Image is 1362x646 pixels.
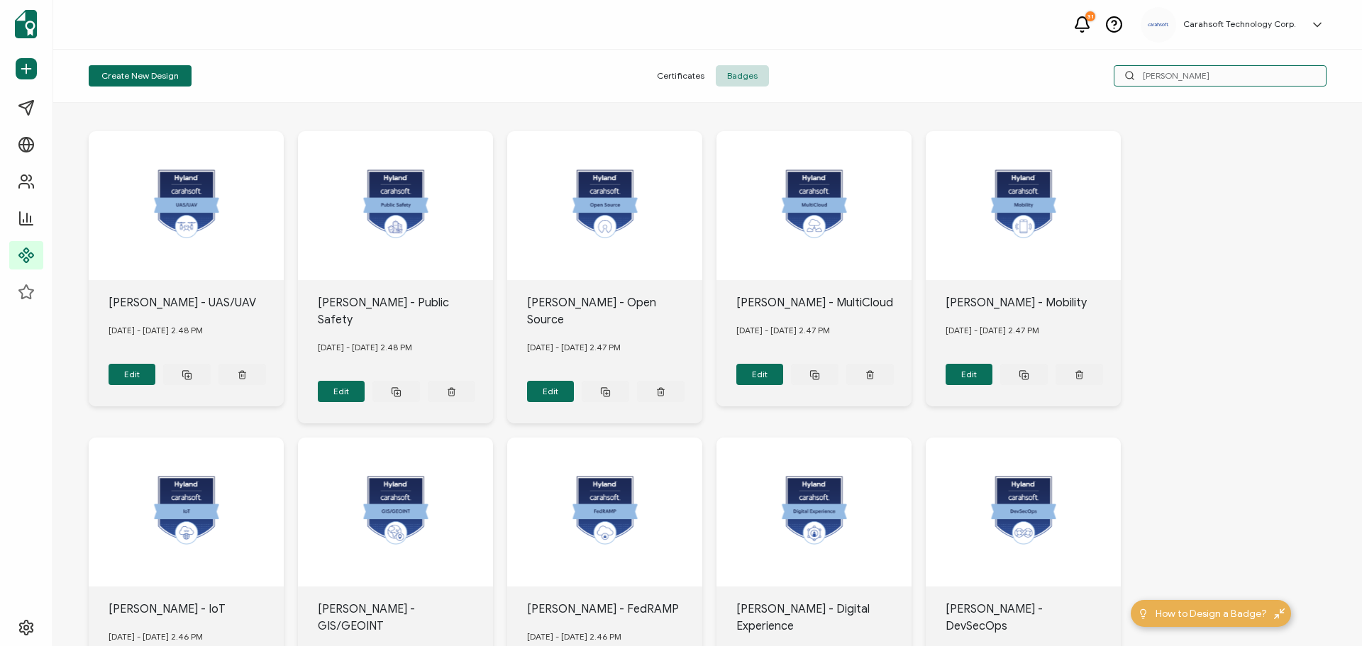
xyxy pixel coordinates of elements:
[736,364,784,385] button: Edit
[1274,608,1285,619] img: minimize-icon.svg
[1148,23,1169,27] img: a9ee5910-6a38-4b3f-8289-cffb42fa798b.svg
[1085,11,1095,21] div: 31
[736,311,912,350] div: [DATE] - [DATE] 2.47 PM
[109,601,284,618] div: [PERSON_NAME] - IoT
[736,601,912,635] div: [PERSON_NAME] - Digital Experience
[527,294,703,328] div: [PERSON_NAME] - Open Source
[318,381,365,402] button: Edit
[109,294,284,311] div: [PERSON_NAME] - UAS/UAV
[1156,606,1267,621] span: How to Design a Badge?
[318,294,494,328] div: [PERSON_NAME] - Public Safety
[646,65,716,87] span: Certificates
[527,328,703,367] div: [DATE] - [DATE] 2.47 PM
[109,311,284,350] div: [DATE] - [DATE] 2.48 PM
[527,601,703,618] div: [PERSON_NAME] - FedRAMP
[1291,578,1362,646] iframe: Chat Widget
[109,364,156,385] button: Edit
[716,65,769,87] span: Badges
[736,294,912,311] div: [PERSON_NAME] - MultiCloud
[15,10,37,38] img: sertifier-logomark-colored.svg
[1183,19,1296,29] h5: Carahsoft Technology Corp.
[946,311,1122,350] div: [DATE] - [DATE] 2.47 PM
[89,65,192,87] button: Create New Design
[946,294,1122,311] div: [PERSON_NAME] - Mobility
[318,601,494,635] div: [PERSON_NAME] - GIS/GEOINT
[527,381,575,402] button: Edit
[1114,65,1327,87] input: Search
[318,328,494,367] div: [DATE] - [DATE] 2.48 PM
[946,364,993,385] button: Edit
[946,601,1122,635] div: [PERSON_NAME] - DevSecOps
